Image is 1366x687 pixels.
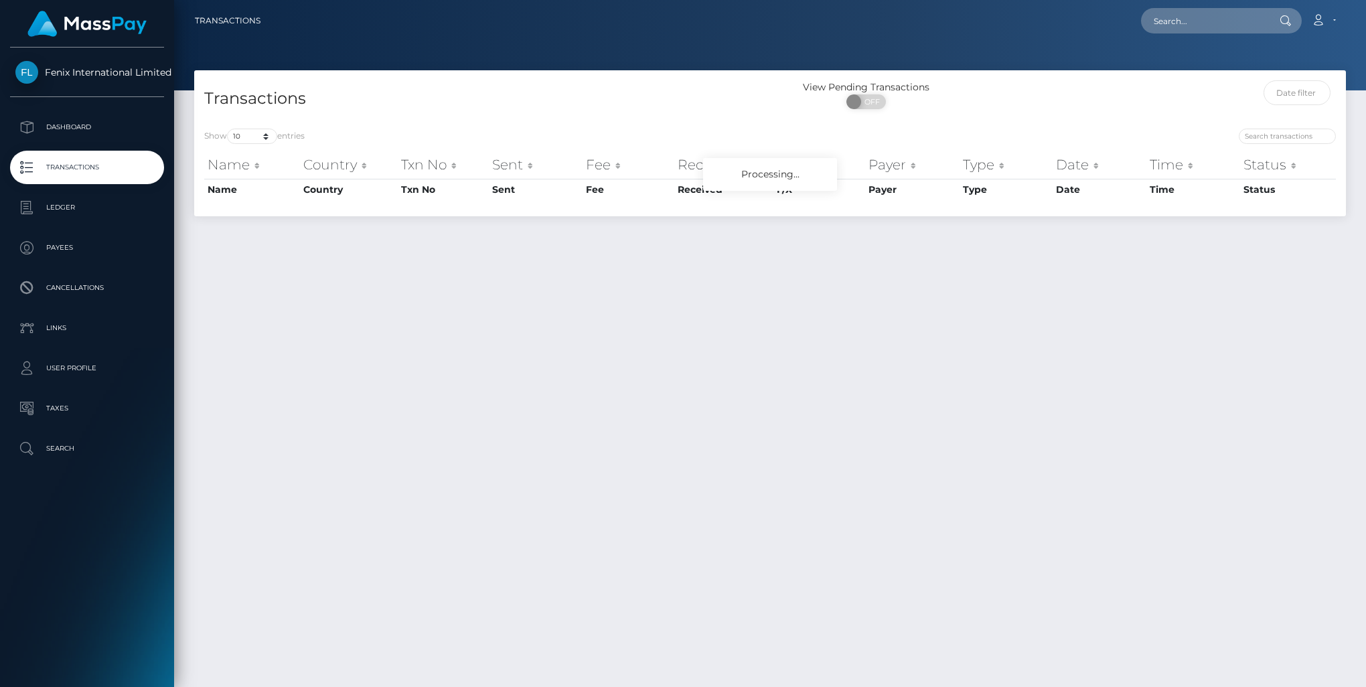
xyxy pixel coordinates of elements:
[773,151,864,178] th: F/X
[15,398,159,418] p: Taxes
[1053,179,1146,200] th: Date
[1239,129,1336,144] input: Search transactions
[15,117,159,137] p: Dashboard
[10,392,164,425] a: Taxes
[10,110,164,144] a: Dashboard
[1146,179,1240,200] th: Time
[674,151,773,178] th: Received
[15,198,159,218] p: Ledger
[10,352,164,385] a: User Profile
[1264,80,1331,105] input: Date filter
[204,151,300,178] th: Name
[15,278,159,298] p: Cancellations
[10,432,164,465] a: Search
[10,271,164,305] a: Cancellations
[865,179,960,200] th: Payer
[1146,151,1240,178] th: Time
[27,11,147,37] img: MassPay Logo
[398,151,489,178] th: Txn No
[1053,151,1146,178] th: Date
[15,157,159,177] p: Transactions
[854,94,887,109] span: OFF
[489,151,582,178] th: Sent
[10,191,164,224] a: Ledger
[960,151,1053,178] th: Type
[865,151,960,178] th: Payer
[300,151,398,178] th: Country
[15,358,159,378] p: User Profile
[489,179,582,200] th: Sent
[960,179,1053,200] th: Type
[583,179,674,200] th: Fee
[770,80,962,94] div: View Pending Transactions
[703,158,837,191] div: Processing...
[10,311,164,345] a: Links
[204,87,760,110] h4: Transactions
[204,179,300,200] th: Name
[227,129,277,144] select: Showentries
[204,129,305,144] label: Show entries
[10,151,164,184] a: Transactions
[674,179,773,200] th: Received
[15,61,38,84] img: Fenix International Limited
[398,179,489,200] th: Txn No
[10,231,164,264] a: Payees
[10,66,164,78] span: Fenix International Limited
[1141,8,1267,33] input: Search...
[583,151,674,178] th: Fee
[195,7,260,35] a: Transactions
[1240,179,1336,200] th: Status
[15,439,159,459] p: Search
[15,318,159,338] p: Links
[15,238,159,258] p: Payees
[300,179,398,200] th: Country
[1240,151,1336,178] th: Status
